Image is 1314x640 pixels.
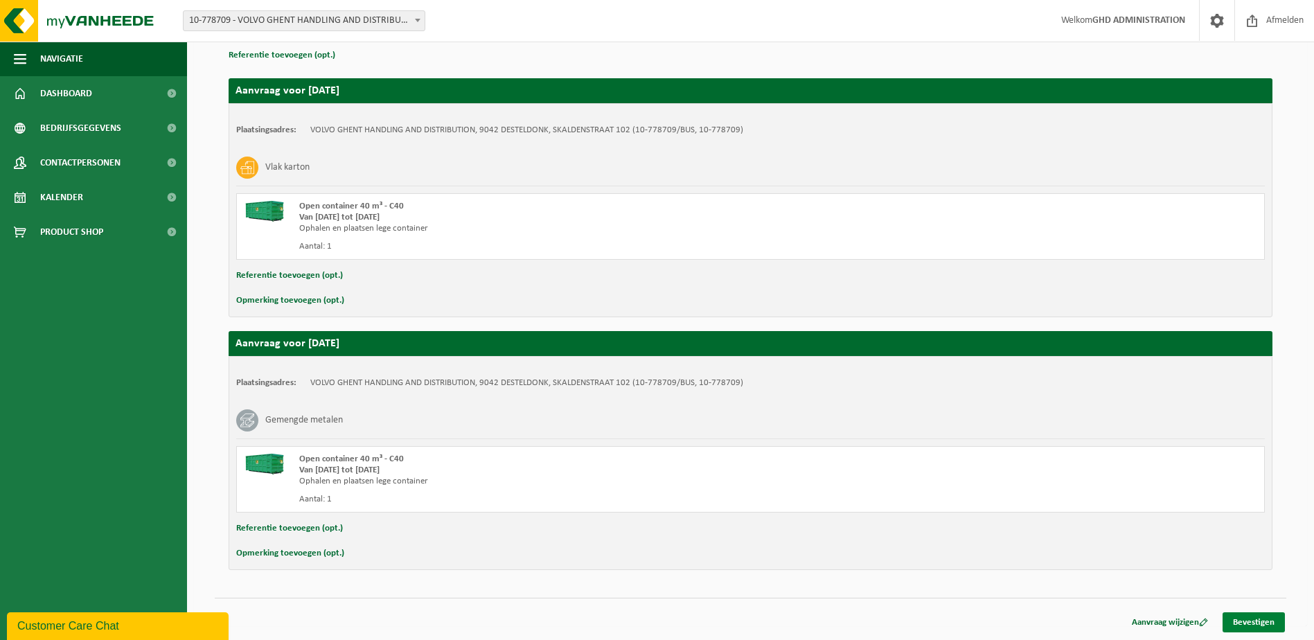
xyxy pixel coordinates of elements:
span: Bedrijfsgegevens [40,111,121,145]
span: Contactpersonen [40,145,121,180]
span: 10-778709 - VOLVO GHENT HANDLING AND DISTRIBUTION - DESTELDONK [183,10,425,31]
div: Aantal: 1 [299,494,806,505]
span: Dashboard [40,76,92,111]
span: 10-778709 - VOLVO GHENT HANDLING AND DISTRIBUTION - DESTELDONK [184,11,425,30]
button: Referentie toevoegen (opt.) [229,46,335,64]
strong: GHD ADMINISTRATION [1092,15,1185,26]
span: Navigatie [40,42,83,76]
div: Aantal: 1 [299,241,806,252]
span: Kalender [40,180,83,215]
span: Open container 40 m³ - C40 [299,454,404,463]
strong: Aanvraag voor [DATE] [236,338,339,349]
h3: Vlak karton [265,157,310,179]
strong: Plaatsingsadres: [236,378,296,387]
strong: Van [DATE] tot [DATE] [299,213,380,222]
strong: Van [DATE] tot [DATE] [299,465,380,474]
div: Ophalen en plaatsen lege container [299,476,806,487]
h3: Gemengde metalen [265,409,343,432]
img: HK-XC-40-GN-00.png [244,201,285,222]
button: Opmerking toevoegen (opt.) [236,292,344,310]
span: Product Shop [40,215,103,249]
iframe: chat widget [7,610,231,640]
span: Open container 40 m³ - C40 [299,202,404,211]
img: HK-XC-40-GN-00.png [244,454,285,474]
button: Referentie toevoegen (opt.) [236,519,343,537]
div: Ophalen en plaatsen lege container [299,223,806,234]
strong: Aanvraag voor [DATE] [236,85,339,96]
a: Bevestigen [1223,612,1285,632]
strong: Plaatsingsadres: [236,125,296,134]
button: Opmerking toevoegen (opt.) [236,544,344,562]
button: Referentie toevoegen (opt.) [236,267,343,285]
td: VOLVO GHENT HANDLING AND DISTRIBUTION, 9042 DESTELDONK, SKALDENSTRAAT 102 (10-778709/BUS, 10-778709) [310,377,743,389]
td: VOLVO GHENT HANDLING AND DISTRIBUTION, 9042 DESTELDONK, SKALDENSTRAAT 102 (10-778709/BUS, 10-778709) [310,125,743,136]
a: Aanvraag wijzigen [1121,612,1218,632]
